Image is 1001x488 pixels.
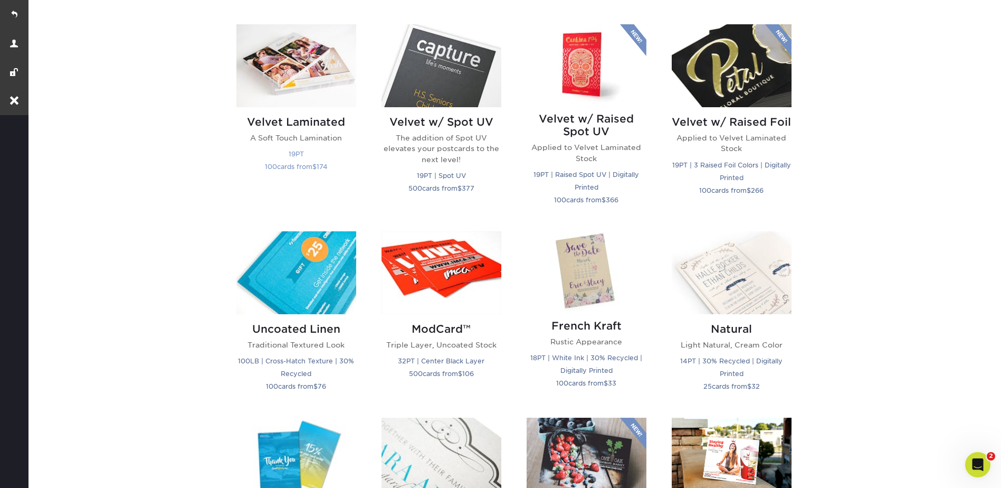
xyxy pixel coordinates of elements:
[672,323,792,335] h2: Natural
[699,186,711,194] span: 100
[266,382,278,390] span: 100
[987,452,995,461] span: 2
[317,163,328,171] span: 174
[530,354,642,374] small: 18PT | White Ink | 30% Recycled | Digitally Printed
[672,24,792,219] a: Velvet w/ Raised Foil Postcards Velvet w/ Raised Foil Applied to Velvet Laminated Stock 19PT | 3 ...
[554,196,618,204] small: cards from
[604,379,608,387] span: $
[236,24,356,107] img: Velvet Laminated Postcards
[382,231,501,405] a: ModCard™ Postcards ModCard™ Triple Layer, Uncoated Stock 32PT | Center Black Layer 500cards from$106
[462,370,474,378] span: 106
[265,163,277,171] span: 100
[556,379,616,387] small: cards from
[289,150,304,158] small: 19PT
[672,340,792,350] p: Light Natural, Cream Color
[236,323,356,335] h2: Uncoated Linen
[527,231,646,405] a: French Kraft Postcards French Kraft Rustic Appearance 18PT | White Ink | 30% Recycled | Digitally...
[382,24,501,219] a: Velvet w/ Spot UV Postcards Velvet w/ Spot UV The addition of Spot UV elevates your postcards to ...
[672,116,792,128] h2: Velvet w/ Raised Foil
[751,186,764,194] span: 266
[699,186,764,194] small: cards from
[527,24,646,104] img: Velvet w/ Raised Spot UV Postcards
[606,196,618,204] span: 366
[527,112,646,138] h2: Velvet w/ Raised Spot UV
[236,340,356,350] p: Traditional Textured Look
[457,184,462,192] span: $
[382,340,501,350] p: Triple Layer, Uncoated Stock
[703,382,760,390] small: cards from
[236,116,356,128] h2: Velvet Laminated
[236,24,356,219] a: Velvet Laminated Postcards Velvet Laminated A Soft Touch Lamination 19PT 100cards from$174
[382,24,501,107] img: Velvet w/ Spot UV Postcards
[462,184,474,192] span: 377
[965,452,990,477] iframe: Intercom live chat
[236,133,356,143] p: A Soft Touch Lamination
[672,231,792,314] img: Natural Postcards
[608,379,616,387] span: 33
[533,171,639,191] small: 19PT | Raised Spot UV | Digitally Printed
[554,196,566,204] span: 100
[313,382,318,390] span: $
[751,382,760,390] span: 32
[747,382,751,390] span: $
[602,196,606,204] span: $
[312,163,317,171] span: $
[556,379,568,387] span: 100
[318,382,326,390] span: 76
[672,133,792,154] p: Applied to Velvet Laminated Stock
[527,320,646,332] h2: French Kraft
[672,24,792,107] img: Velvet w/ Raised Foil Postcards
[398,357,484,365] small: 32PT | Center Black Layer
[408,184,422,192] span: 500
[236,231,356,314] img: Uncoated Linen Postcards
[672,231,792,405] a: Natural Postcards Natural Light Natural, Cream Color 14PT | 30% Recycled | Digitally Printed 25ca...
[408,184,474,192] small: cards from
[417,172,466,180] small: 19PT | Spot UV
[382,133,501,165] p: The addition of Spot UV elevates your postcards to the next level!
[527,336,646,347] p: Rustic Appearance
[409,370,474,378] small: cards from
[238,357,354,378] small: 100LB | Cross-Hatch Texture | 30% Recycled
[382,231,501,314] img: ModCard™ Postcards
[620,418,646,449] img: New Product
[458,370,462,378] span: $
[3,456,90,484] iframe: Google Customer Reviews
[266,382,326,390] small: cards from
[382,323,501,335] h2: ModCard™
[236,231,356,405] a: Uncoated Linen Postcards Uncoated Linen Traditional Textured Look 100LB | Cross-Hatch Texture | 3...
[620,24,646,56] img: New Product
[527,231,646,311] img: French Kraft Postcards
[747,186,751,194] span: $
[265,163,328,171] small: cards from
[765,24,792,56] img: New Product
[409,370,423,378] span: 500
[527,142,646,164] p: Applied to Velvet Laminated Stock
[680,357,783,378] small: 14PT | 30% Recycled | Digitally Printed
[382,116,501,128] h2: Velvet w/ Spot UV
[703,382,712,390] span: 25
[672,161,791,182] small: 19PT | 3 Raised Foil Colors | Digitally Printed
[527,24,646,219] a: Velvet w/ Raised Spot UV Postcards Velvet w/ Raised Spot UV Applied to Velvet Laminated Stock 19P...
